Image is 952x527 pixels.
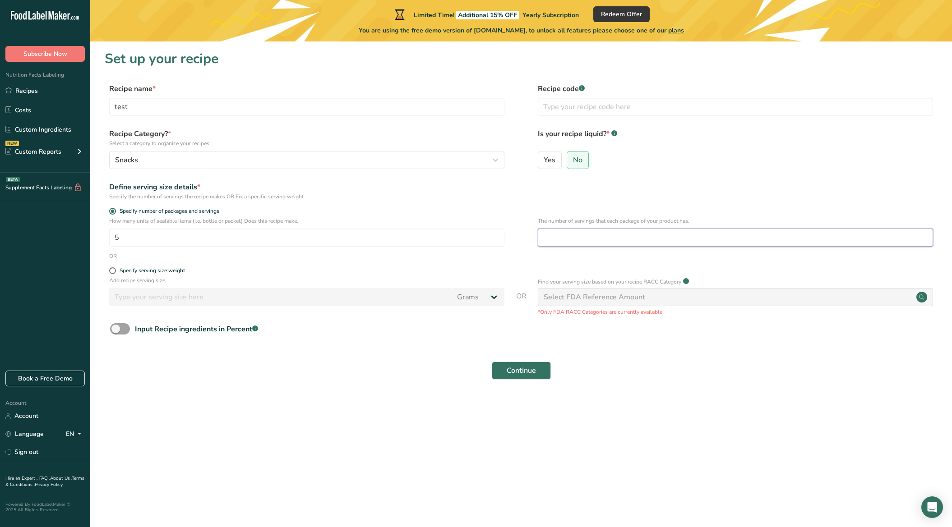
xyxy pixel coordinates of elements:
[544,292,645,302] div: Select FDA Reference Amount
[573,156,582,165] span: No
[522,11,579,19] span: Yearly Subscription
[109,192,504,201] div: Specify the number of servings the recipe makes OR Fix a specific serving weight
[23,49,67,59] span: Subscribe Now
[538,278,681,286] p: Find your serving size based on your recipe RACC Category
[5,475,84,488] a: Terms & Conditions .
[109,182,504,192] div: Define serving size details
[109,288,452,306] input: Type your serving size here
[492,362,551,380] button: Continue
[116,208,219,215] span: Specify number of packages and servings
[6,177,20,182] div: BETA
[538,128,933,147] label: Is your recipe liquid?
[50,475,72,481] a: About Us .
[601,9,642,19] span: Redeem Offer
[538,217,933,225] p: The number of servings that each package of your product has.
[109,252,117,260] div: OR
[359,26,684,35] span: You are using the free demo version of [DOMAIN_NAME], to unlock all features please choose one of...
[5,371,85,386] a: Book a Free Demo
[5,141,19,146] div: NEW
[5,502,85,513] div: Powered By FoodLabelMaker © 2025 All Rights Reserved
[109,139,504,147] p: Select a category to organize your recipes
[668,26,684,35] span: plans
[35,481,63,488] a: Privacy Policy
[5,475,37,481] a: Hire an Expert .
[115,155,138,165] span: Snacks
[109,128,504,147] label: Recipe Category?
[105,49,938,69] h1: Set up your recipe
[135,324,258,335] div: Input Recipe ingredients in Percent
[538,98,933,116] input: Type your recipe code here
[39,475,50,481] a: FAQ .
[921,496,943,518] div: Open Intercom Messenger
[593,6,650,22] button: Redeem Offer
[538,308,933,316] p: *Only FDA RACC Categories are currently available
[120,267,185,274] div: Specify serving size weight
[5,426,44,442] a: Language
[5,46,85,62] button: Subscribe Now
[109,98,504,116] input: Type your recipe name here
[66,429,85,440] div: EN
[5,147,61,156] div: Custom Reports
[109,217,504,225] p: How many units of sealable items (i.e. bottle or packet) Does this recipe make.
[109,276,504,284] p: Add recipe serving size.
[456,11,519,19] span: Additional 15% OFF
[544,156,555,165] span: Yes
[109,83,504,94] label: Recipe name
[393,9,579,20] div: Limited Time!
[507,365,536,376] span: Continue
[538,83,933,94] label: Recipe code
[516,291,527,316] span: OR
[109,151,504,169] button: Snacks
